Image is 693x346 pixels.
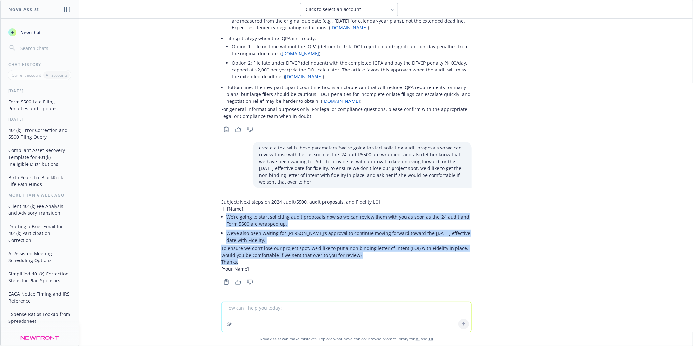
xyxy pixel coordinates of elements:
p: Filing strategy when the IQPA isn’t ready: [226,35,472,42]
div: Chat History [1,62,79,67]
button: Birth Years for BlackRock Life Path Funds [6,172,73,190]
button: Thumbs down [245,125,255,134]
p: Current account [12,72,41,78]
div: [DATE] [1,88,79,94]
p: To ensure we don’t lose our project spot, we’d like to put a non‑binding letter of intent (LOI) w... [221,245,472,259]
li: DOL enforcement materials indicate $150/day (capped at $50,000) for missing/deficient IQPA, and p... [232,9,472,32]
svg: Copy to clipboard [223,126,229,132]
button: Form 5500 Late Filing Penalties and Updates [6,96,73,114]
li: Option 1: File on time without the IQPA (deficient). Risk: DOL rejection and significant per-day ... [232,42,472,58]
h1: Nova Assist [8,6,39,13]
li: We’ve also been waiting for [PERSON_NAME]’s approval to continue moving forward toward the [DATE]... [226,228,472,245]
button: Simplified 401(k) Correction Steps for Plan Sponsors [6,268,73,286]
p: Bottom line: The new participant-count method is a notable win that will reduce IQPA requirements... [226,84,472,104]
a: [DOMAIN_NAME] [330,24,368,31]
a: [DOMAIN_NAME] [282,50,319,56]
div: More than a week ago [1,192,79,198]
a: [DOMAIN_NAME] [322,98,360,104]
p: For general informational purposes only. For legal or compliance questions, please confirm with t... [221,106,472,119]
span: Nova Assist can make mistakes. Explore what Nova can do: Browse prompt library for and [3,332,690,346]
li: We’re going to start soliciting audit proposals now so we can review them with you as soon as the... [226,212,472,228]
div: [DATE] [1,117,79,122]
p: create a text with these parameters "we're going to start soliciting audit proposals so we can re... [259,144,465,185]
input: Search chats [19,43,71,53]
p: Thanks, [Your Name] [221,259,472,272]
span: Click to select an account [306,6,361,13]
a: [DOMAIN_NAME] [285,73,323,80]
a: BI [416,336,420,342]
p: All accounts [46,72,68,78]
p: Hi [Name], [221,205,472,212]
a: TR [428,336,433,342]
p: Subject: Next steps on 2024 audit/5500, audit proposals, and Fidelity LOI [221,198,472,205]
button: AI-Assisted Meeting Scheduling Options [6,248,73,266]
button: Expense Ratios Lookup from Spreadsheet [6,309,73,326]
button: Click to select an account [300,3,398,16]
span: New chat [19,29,41,36]
button: Compliant Asset Recovery Template for 401(k) Ineligible Distributions [6,145,73,169]
li: Option 2: File late under DFVCP (delinquent) with the completed IQPA and pay the DFVCP penalty ($... [232,58,472,81]
button: New chat [6,26,73,38]
button: Thumbs down [245,277,255,287]
button: 401(k) Error Correction and 5500 Filing Query [6,125,73,142]
button: Drafting a Brief Email for 401(k) Participation Correction [6,221,73,245]
svg: Copy to clipboard [223,279,229,285]
button: Client 401(k) Fee Analysis and Advisory Transition [6,201,73,218]
button: EACA Notice Timing and IRS Reference [6,289,73,306]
